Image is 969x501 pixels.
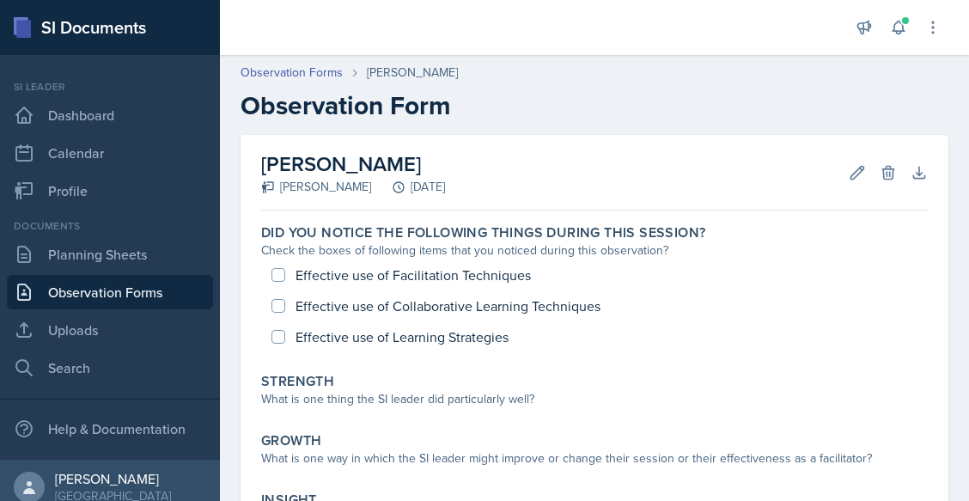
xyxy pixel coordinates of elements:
a: Calendar [7,136,213,170]
label: Did you notice the following things during this session? [261,224,705,241]
div: What is one thing the SI leader did particularly well? [261,390,928,408]
div: [PERSON_NAME] [367,64,458,82]
label: Growth [261,432,321,449]
a: Profile [7,174,213,208]
div: [PERSON_NAME] [261,178,371,196]
a: Uploads [7,313,213,347]
a: Planning Sheets [7,237,213,272]
a: Observation Forms [241,64,343,82]
a: Dashboard [7,98,213,132]
div: What is one way in which the SI leader might improve or change their session or their effectivene... [261,449,928,467]
div: Si leader [7,79,213,95]
label: Strength [261,373,334,390]
a: Search [7,351,213,385]
div: [DATE] [371,178,445,196]
h2: Observation Form [241,90,948,121]
div: [PERSON_NAME] [55,470,171,487]
div: Help & Documentation [7,412,213,446]
div: Documents [7,218,213,234]
h2: [PERSON_NAME] [261,149,445,180]
a: Observation Forms [7,275,213,309]
div: Check the boxes of following items that you noticed during this observation? [261,241,928,260]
